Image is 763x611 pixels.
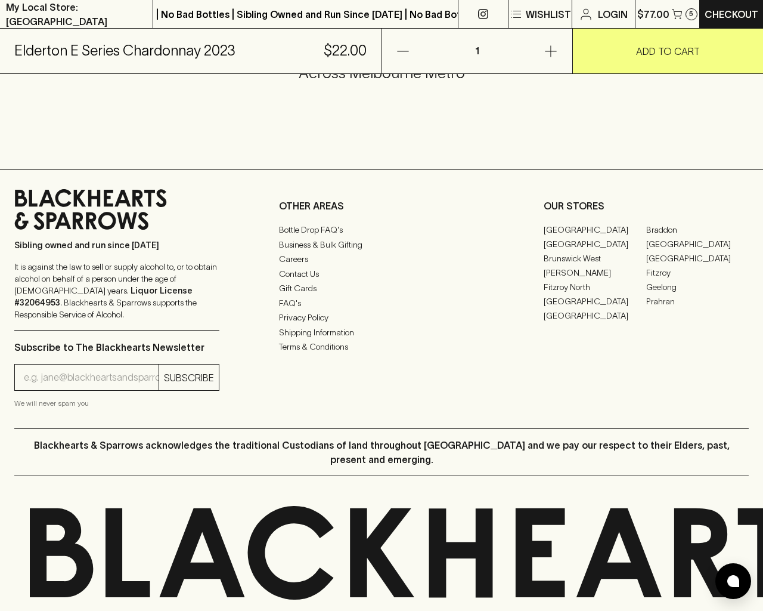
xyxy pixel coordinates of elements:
[544,199,749,213] p: OUR STORES
[544,266,646,280] a: [PERSON_NAME]
[463,29,491,73] p: 1
[14,340,219,354] p: Subscribe to The Blackhearts Newsletter
[159,365,219,390] button: SUBSCRIBE
[598,7,628,21] p: Login
[24,368,159,387] input: e.g. jane@blackheartsandsparrows.com.au
[646,237,749,251] a: [GEOGRAPHIC_DATA]
[544,308,646,323] a: [GEOGRAPHIC_DATA]
[646,294,749,308] a: Prahran
[279,237,484,252] a: Business & Bulk Gifting
[279,282,484,296] a: Gift Cards
[637,7,669,21] p: $77.00
[279,223,484,237] a: Bottle Drop FAQ's
[727,575,739,587] img: bubble-icon
[646,266,749,280] a: Fitzroy
[544,237,646,251] a: [GEOGRAPHIC_DATA]
[279,311,484,325] a: Privacy Policy
[14,261,219,320] p: It is against the law to sell or supply alcohol to, or to obtain alcohol on behalf of a person un...
[279,296,484,310] a: FAQ's
[689,11,693,17] p: 5
[14,397,219,409] p: We will never spam you
[705,7,758,21] p: Checkout
[646,251,749,266] a: [GEOGRAPHIC_DATA]
[324,41,367,60] h5: $22.00
[636,44,700,58] p: ADD TO CART
[544,251,646,266] a: Brunswick West
[526,7,571,21] p: Wishlist
[544,280,646,294] a: Fitzroy North
[14,41,235,60] h5: Elderton E Series Chardonnay 2023
[23,438,740,467] p: Blackhearts & Sparrows acknowledges the traditional Custodians of land throughout [GEOGRAPHIC_DAT...
[14,239,219,251] p: Sibling owned and run since [DATE]
[279,267,484,281] a: Contact Us
[646,280,749,294] a: Geelong
[544,294,646,308] a: [GEOGRAPHIC_DATA]
[279,340,484,354] a: Terms & Conditions
[279,252,484,267] a: Careers
[573,29,763,73] button: ADD TO CART
[279,325,484,340] a: Shipping Information
[164,371,214,385] p: SUBSCRIBE
[646,223,749,237] a: Braddon
[544,223,646,237] a: [GEOGRAPHIC_DATA]
[279,199,484,213] p: OTHER AREAS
